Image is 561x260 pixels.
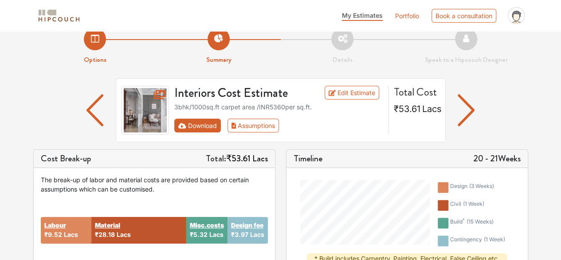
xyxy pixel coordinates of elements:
[294,153,322,164] h5: Timeline
[484,236,505,243] span: ( 1 week )
[342,12,383,19] span: My Estimates
[469,183,494,189] span: ( 3 weeks )
[37,6,81,26] span: logo-horizontal.svg
[37,8,81,24] img: logo-horizontal.svg
[84,55,106,64] strong: Options
[86,94,104,126] img: arrow left
[422,104,442,114] span: Lacs
[473,153,521,164] h5: 20 - 21 Weeks
[206,153,268,164] h5: Total:
[231,220,263,230] button: Design fee
[333,55,353,64] strong: Details
[117,231,131,238] span: Lacs
[463,200,484,207] span: ( 1 week )
[458,94,475,126] img: arrow left
[450,218,494,228] div: build
[169,86,315,101] h3: Interiors Cost Estimate
[252,152,268,165] span: Lacs
[174,119,383,132] div: Toolbar with button groups
[190,220,224,230] button: Misc.costs
[432,9,496,23] div: Book a consultation
[450,200,484,211] div: civil
[44,220,66,230] button: Labour
[190,231,208,238] span: ₹5.32
[174,119,286,132] div: First group
[425,55,508,64] strong: Speak to a Hipcouch Designer
[394,104,420,114] span: ₹53.61
[95,220,120,230] button: Material
[206,55,231,64] strong: Summary
[250,231,264,238] span: Lacs
[174,102,383,112] div: 3bhk / 1000 sq.ft carpet area /INR 5360 per sq.ft.
[122,86,169,135] img: gallery
[394,86,438,99] h4: Total Cost
[450,236,505,246] div: contingency
[209,231,224,238] span: Lacs
[41,153,91,164] h5: Cost Break-up
[95,231,115,238] span: ₹28.18
[41,175,268,194] div: The break-up of labor and material costs are provided based on certain assumptions which can be c...
[64,231,78,238] span: Lacs
[226,152,251,165] span: ₹53.61
[325,86,379,100] a: Edit Estimate
[395,11,419,20] a: Portfolio
[174,119,221,132] button: Download
[450,182,494,193] div: design
[467,218,494,225] span: ( 15 weeks )
[44,231,62,238] span: ₹9.52
[228,119,279,132] button: Assumptions
[231,231,248,238] span: ₹3.97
